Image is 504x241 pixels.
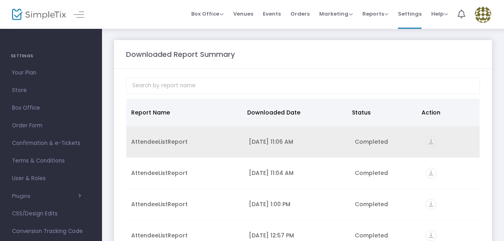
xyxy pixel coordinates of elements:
input: Search by report name [126,78,480,94]
span: Orders [290,4,310,24]
div: Completed [355,169,416,177]
div: 9/23/2025 11:06 AM [249,138,345,146]
span: Your Plan [12,68,90,78]
span: CSS/Design Edits [12,209,90,219]
div: AttendeeListReport [131,169,239,177]
a: vertical_align_bottom [426,139,436,147]
h4: SETTINGS [11,48,91,64]
span: Order Form [12,120,90,131]
div: Completed [355,138,416,146]
div: Completed [355,231,416,239]
th: Report Name [126,98,242,127]
div: https://go.SimpleTix.com/z07u3 [426,168,475,179]
th: Action [417,98,475,127]
span: Conversion Tracking Code [12,226,90,237]
a: vertical_align_bottom [426,170,436,178]
i: vertical_align_bottom [426,168,436,179]
span: Store [12,85,90,96]
button: Plugins [12,193,81,199]
span: User & Roles [12,173,90,184]
i: vertical_align_bottom [426,137,436,147]
div: Completed [355,200,416,208]
i: vertical_align_bottom [426,230,436,241]
span: Settings [398,4,422,24]
span: Reports [362,10,388,18]
div: 9/20/2025 12:57 PM [249,231,345,239]
div: 9/23/2025 11:04 AM [249,169,345,177]
th: Downloaded Date [242,98,347,127]
div: AttendeeListReport [131,138,239,146]
a: vertical_align_bottom [426,201,436,209]
span: Box Office [191,10,224,18]
span: Events [263,4,281,24]
div: 9/20/2025 1:00 PM [249,200,345,208]
i: vertical_align_bottom [426,199,436,210]
span: Terms & Conditions [12,156,90,166]
m-panel-title: Downloaded Report Summary [126,49,235,60]
div: AttendeeListReport [131,231,239,239]
span: Confirmation & e-Tickets [12,138,90,149]
div: AttendeeListReport [131,200,239,208]
a: vertical_align_bottom [426,233,436,241]
span: Marketing [319,10,353,18]
div: https://go.SimpleTix.com/rijct [426,137,475,147]
span: Venues [233,4,253,24]
div: https://go.SimpleTix.com/950vq [426,230,475,241]
th: Status [347,98,417,127]
span: Help [431,10,448,18]
div: https://go.SimpleTix.com/33t0n [426,199,475,210]
span: Box Office [12,103,90,113]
